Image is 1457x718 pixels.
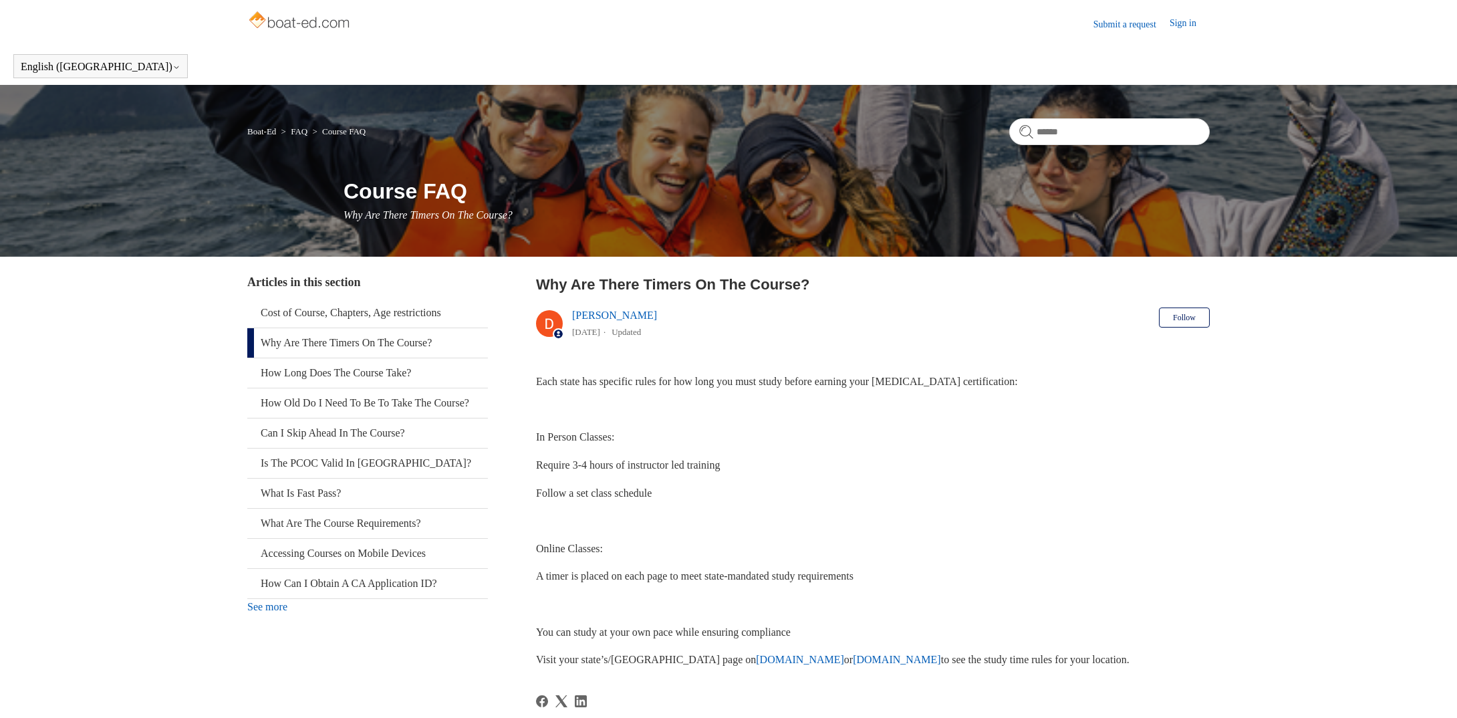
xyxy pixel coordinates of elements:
[536,376,1018,387] span: Each state has specific rules for how long you must study before earning your [MEDICAL_DATA] cert...
[575,695,587,707] a: LinkedIn
[536,273,1210,295] h2: Why Are There Timers On The Course?
[536,695,548,707] a: Facebook
[853,654,941,665] a: [DOMAIN_NAME]
[247,126,279,136] li: Boat-Ed
[536,431,614,443] span: In Person Classes:
[756,654,844,665] a: [DOMAIN_NAME]
[247,509,488,538] a: What Are The Course Requirements?
[309,126,366,136] li: Course FAQ
[344,209,513,221] span: Why Are There Timers On The Course?
[1159,308,1210,328] button: Follow Article
[247,388,488,418] a: How Old Do I Need To Be To Take The Course?
[536,487,652,499] span: Follow a set class schedule
[247,358,488,388] a: How Long Does The Course Take?
[291,126,307,136] a: FAQ
[247,569,488,598] a: How Can I Obtain A CA Application ID?
[572,310,657,321] a: [PERSON_NAME]
[612,327,641,337] li: Updated
[572,327,600,337] time: 04/08/2025, 10:58
[247,8,354,35] img: Boat-Ed Help Center home page
[1170,16,1210,32] a: Sign in
[536,626,791,638] span: You can study at your own pace while ensuring compliance
[555,695,567,707] a: X Corp
[1093,17,1170,31] a: Submit a request
[536,459,720,471] span: Require 3-4 hours of instructor led training
[247,479,488,508] a: What Is Fast Pass?
[247,126,276,136] a: Boat-Ed
[247,449,488,478] a: Is The PCOC Valid In [GEOGRAPHIC_DATA]?
[21,61,180,73] button: English ([GEOGRAPHIC_DATA])
[536,695,548,707] svg: Share this page on Facebook
[555,695,567,707] svg: Share this page on X Corp
[247,275,360,289] span: Articles in this section
[247,298,488,328] a: Cost of Course, Chapters, Age restrictions
[536,543,603,554] span: Online Classes:
[279,126,310,136] li: FAQ
[536,570,853,582] span: A timer is placed on each page to meet state-mandated study requirements
[536,654,1130,665] span: Visit your state’s/[GEOGRAPHIC_DATA] page on or to see the study time rules for your location.
[247,539,488,568] a: Accessing Courses on Mobile Devices
[322,126,366,136] a: Course FAQ
[575,695,587,707] svg: Share this page on LinkedIn
[1412,673,1447,708] div: Live chat
[247,601,287,612] a: See more
[247,328,488,358] a: Why Are There Timers On The Course?
[247,418,488,448] a: Can I Skip Ahead In The Course?
[1009,118,1210,145] input: Search
[344,175,1210,207] h1: Course FAQ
